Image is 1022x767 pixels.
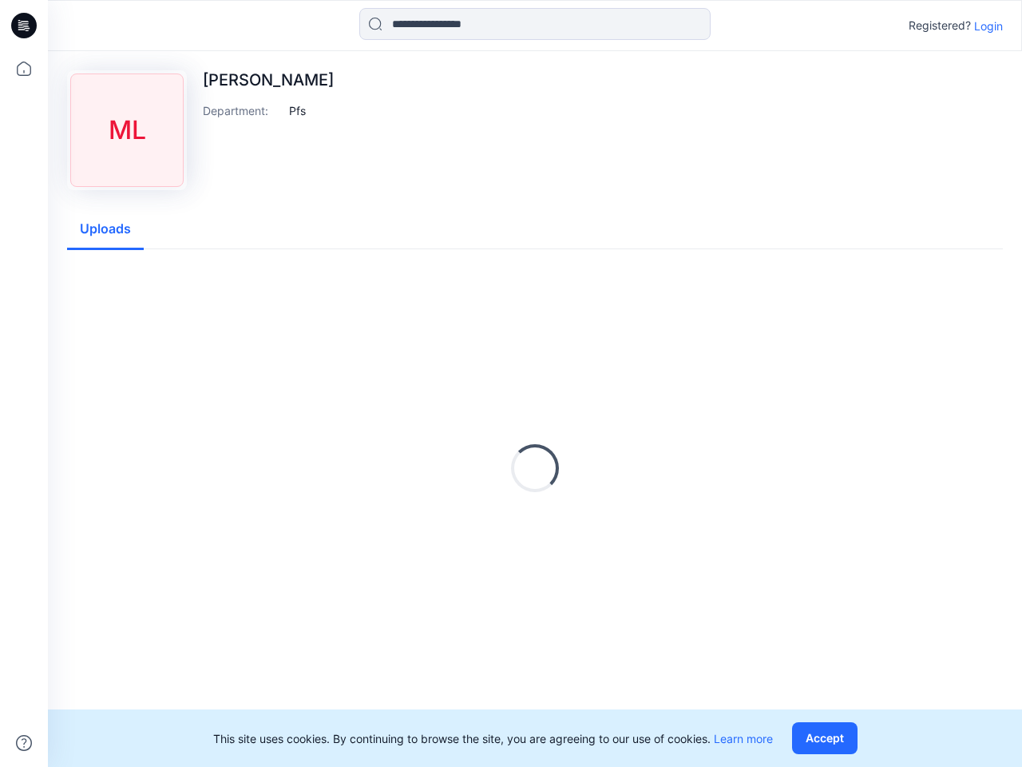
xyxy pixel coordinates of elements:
button: Uploads [67,209,144,250]
p: Pfs [289,102,306,119]
div: ML [70,74,184,187]
p: Login [974,18,1003,34]
button: Accept [792,722,858,754]
a: Learn more [714,732,773,745]
p: Registered? [909,16,971,35]
p: Department : [203,102,283,119]
p: [PERSON_NAME] [203,70,334,89]
p: This site uses cookies. By continuing to browse the site, you are agreeing to our use of cookies. [213,730,773,747]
